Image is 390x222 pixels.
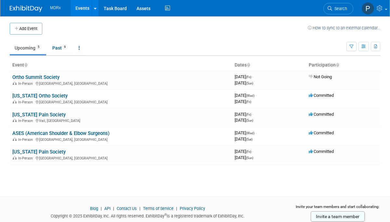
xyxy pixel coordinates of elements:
a: Terms of Service [143,206,174,211]
span: In-Person [18,81,35,86]
span: (Sun) [246,156,253,160]
span: | [175,206,179,211]
a: Contact Us [117,206,137,211]
a: Sort by Event Name [24,62,27,67]
div: [GEOGRAPHIC_DATA], [GEOGRAPHIC_DATA] [12,137,229,142]
img: ExhibitDay [10,6,42,12]
span: In-Person [18,119,35,123]
a: Sort by Start Date [247,62,250,67]
span: Search [332,6,347,11]
a: Blog [90,206,98,211]
span: (Fri) [246,113,251,116]
span: | [111,206,116,211]
span: [DATE] [235,137,253,141]
span: [DATE] [235,149,253,154]
a: [US_STATE] Pain Society [12,149,66,155]
a: Upcoming5 [10,42,46,54]
span: [DATE] [235,99,251,104]
span: 5 [36,45,41,50]
img: In-Person Event [13,138,17,141]
div: [GEOGRAPHIC_DATA], [GEOGRAPHIC_DATA] [12,81,229,86]
div: Copyright © 2025 ExhibitDay, Inc. All rights reserved. ExhibitDay is a registered trademark of Ex... [10,212,285,219]
span: - [255,130,256,135]
div: Invite your team members and start collaborating: [295,204,381,214]
th: Participation [306,60,380,71]
span: (Fri) [246,75,251,79]
img: In-Person Event [13,156,17,159]
div: [GEOGRAPHIC_DATA], [GEOGRAPHIC_DATA] [12,99,229,104]
span: Committed [309,112,334,117]
a: API [104,206,110,211]
a: [US_STATE] Pain Society [12,112,66,118]
span: (Sat) [246,138,253,141]
th: Event [10,60,232,71]
span: Committed [309,93,334,98]
button: Add Event [10,23,42,35]
img: Philip D'Adderio [362,2,374,15]
div: Vail, [GEOGRAPHIC_DATA] [12,118,229,123]
span: In-Person [18,100,35,104]
span: [DATE] [235,130,256,135]
div: [GEOGRAPHIC_DATA], [GEOGRAPHIC_DATA] [12,155,229,160]
span: [DATE] [235,81,253,85]
a: Invite a team member [311,211,365,222]
span: (Fri) [246,150,251,154]
img: In-Person Event [13,119,17,122]
sup: ® [164,213,167,216]
th: Dates [232,60,306,71]
a: How to sync to an external calendar... [308,25,380,30]
span: MDRx [50,6,61,10]
a: Search [323,3,353,14]
span: Committed [309,130,334,135]
span: 9 [62,45,68,50]
a: Sort by Participation Type [336,62,339,67]
span: In-Person [18,156,35,160]
img: In-Person Event [13,81,17,85]
span: Not Going [309,74,332,79]
span: | [99,206,103,211]
span: (Sun) [246,119,253,122]
span: (Fri) [246,100,251,104]
span: (Wed) [246,94,254,97]
a: [US_STATE] Ortho Society [12,93,68,99]
span: [DATE] [235,74,253,79]
span: In-Person [18,138,35,142]
span: (Sun) [246,81,253,85]
span: (Wed) [246,131,254,135]
a: Past9 [47,42,72,54]
img: In-Person Event [13,100,17,103]
span: Committed [309,149,334,154]
span: [DATE] [235,93,256,98]
span: - [255,93,256,98]
span: | [138,206,142,211]
a: ASES (American Shoulder & Elbow Surgeons) [12,130,110,136]
a: Ortho Summit Society [12,74,59,80]
span: [DATE] [235,155,253,160]
a: Privacy Policy [180,206,205,211]
span: [DATE] [235,112,253,117]
span: [DATE] [235,118,253,123]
